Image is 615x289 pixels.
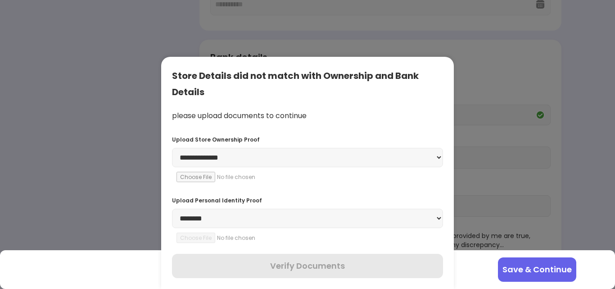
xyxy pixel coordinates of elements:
[172,136,443,143] div: Upload Store Ownership Proof
[172,254,443,278] button: Verify Documents
[172,111,443,121] div: please upload documents to continue
[172,68,443,100] div: Store Details did not match with Ownership and Bank Details
[498,257,576,282] button: Save & Continue
[172,197,443,204] div: Upload Personal Identity Proof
